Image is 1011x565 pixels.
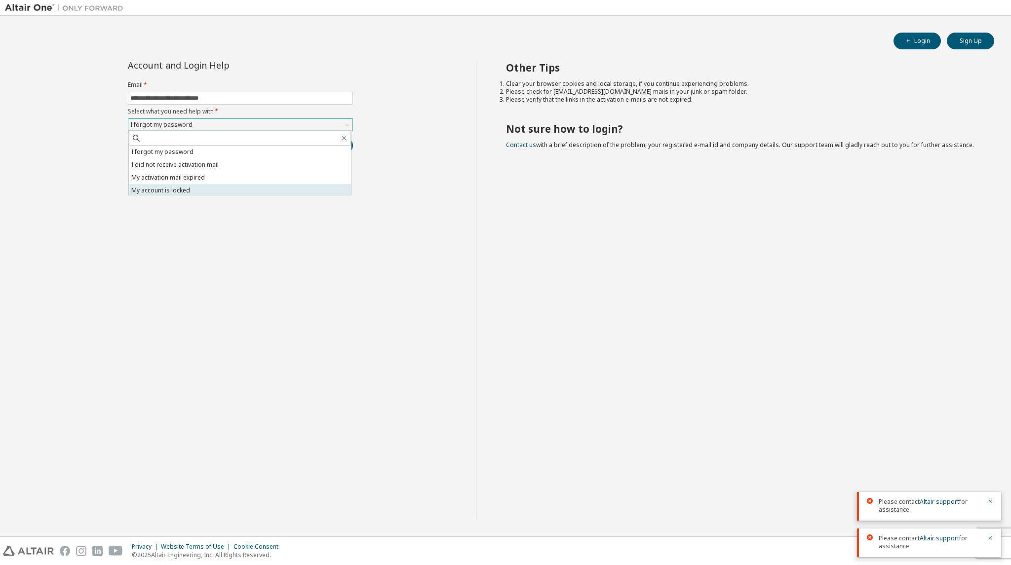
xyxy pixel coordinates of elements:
div: I forgot my password [129,119,194,130]
div: Privacy [132,543,161,551]
a: Altair support [920,534,959,542]
div: Account and Login Help [128,61,308,69]
span: Please contact for assistance. [879,534,981,550]
img: instagram.svg [76,546,86,556]
li: Clear your browser cookies and local storage, if you continue experiencing problems. [506,80,977,88]
label: Select what you need help with [128,108,353,115]
li: I forgot my password [129,146,351,158]
img: youtube.svg [109,546,123,556]
img: Altair One [5,3,128,13]
li: Please check for [EMAIL_ADDRESS][DOMAIN_NAME] mails in your junk or spam folder. [506,88,977,96]
div: I forgot my password [128,119,352,131]
button: Login [894,33,941,49]
p: © 2025 Altair Engineering, Inc. All Rights Reserved. [132,551,284,559]
span: with a brief description of the problem, your registered e-mail id and company details. Our suppo... [506,141,974,149]
h2: Other Tips [506,61,977,74]
li: Please verify that the links in the activation e-mails are not expired. [506,96,977,104]
span: Please contact for assistance. [879,498,981,514]
a: Altair support [920,497,959,506]
img: facebook.svg [60,546,70,556]
img: altair_logo.svg [3,546,54,556]
label: Email [128,81,353,89]
button: Sign Up [947,33,994,49]
div: Website Terms of Use [161,543,233,551]
div: Cookie Consent [233,543,284,551]
img: linkedin.svg [92,546,103,556]
a: Contact us [506,141,536,149]
h2: Not sure how to login? [506,122,977,135]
